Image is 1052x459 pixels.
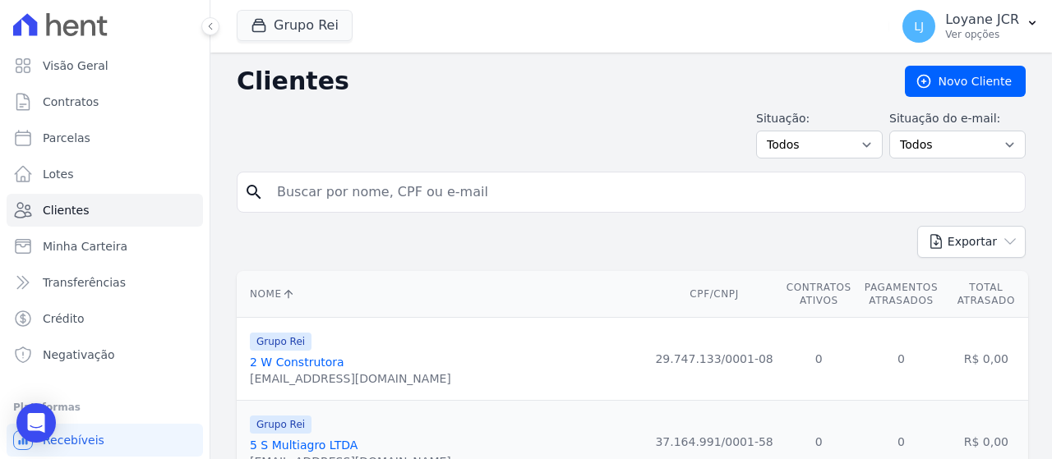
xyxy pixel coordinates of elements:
[43,94,99,110] span: Contratos
[7,266,203,299] a: Transferências
[780,271,858,318] th: Contratos Ativos
[648,318,779,401] td: 29.747.133/0001-08
[250,356,344,369] a: 2 W Construtora
[7,158,203,190] a: Lotes
[250,370,451,387] div: [EMAIL_ADDRESS][DOMAIN_NAME]
[7,302,203,335] a: Crédito
[905,66,1026,97] a: Novo Cliente
[43,347,115,363] span: Negativação
[648,271,779,318] th: CPF/CNPJ
[43,274,126,291] span: Transferências
[917,226,1026,258] button: Exportar
[250,415,311,434] span: Grupo Rei
[16,403,56,443] div: Open Intercom Messenger
[7,194,203,227] a: Clientes
[858,271,944,318] th: Pagamentos Atrasados
[43,57,108,74] span: Visão Geral
[250,438,358,452] a: 5 S Multiagro LTDA
[237,271,648,318] th: Nome
[43,166,74,182] span: Lotes
[7,49,203,82] a: Visão Geral
[889,110,1026,127] label: Situação do e-mail:
[43,238,127,255] span: Minha Carteira
[944,318,1027,401] td: R$ 0,00
[7,424,203,457] a: Recebíveis
[43,130,90,146] span: Parcelas
[889,3,1052,49] button: LJ Loyane JCR Ver opções
[756,110,883,127] label: Situação:
[43,202,89,218] span: Clientes
[780,318,858,401] td: 0
[945,28,1019,41] p: Ver opções
[7,230,203,263] a: Minha Carteira
[237,67,879,96] h2: Clientes
[43,310,85,327] span: Crédito
[237,10,353,41] button: Grupo Rei
[267,176,1018,209] input: Buscar por nome, CPF ou e-mail
[43,432,104,448] span: Recebíveis
[7,122,203,154] a: Parcelas
[7,338,203,371] a: Negativação
[914,21,924,32] span: LJ
[858,318,944,401] td: 0
[250,333,311,351] span: Grupo Rei
[244,182,264,202] i: search
[944,271,1027,318] th: Total Atrasado
[13,397,196,417] div: Plataformas
[7,85,203,118] a: Contratos
[945,11,1019,28] p: Loyane JCR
